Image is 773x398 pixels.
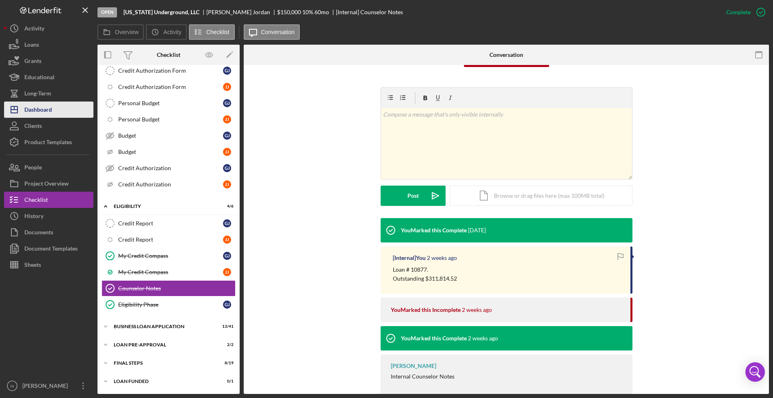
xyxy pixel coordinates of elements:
[24,224,53,242] div: Documents
[391,363,436,369] div: [PERSON_NAME]
[118,220,223,227] div: Credit Report
[114,379,213,384] div: LOAN FUNDED
[223,180,231,188] div: J J
[114,204,213,209] div: ELIGIBILITY
[4,208,93,224] button: History
[4,37,93,53] button: Loans
[4,159,93,175] button: People
[118,132,223,139] div: Budget
[261,29,295,35] label: Conversation
[102,231,236,248] a: Credit ReportJJ
[118,253,223,259] div: My Credit Compass
[118,165,223,171] div: Credit Authorization
[206,29,230,35] label: Checklist
[223,67,231,75] div: G J
[114,342,213,347] div: LOAN PRE-APPROVAL
[118,67,223,74] div: Credit Authorization Form
[118,181,223,188] div: Credit Authorization
[219,379,234,384] div: 0 / 1
[462,307,492,313] time: 2025-09-11 18:27
[391,373,455,380] div: Internal Counselor Notes
[97,7,117,17] div: Open
[223,83,231,91] div: J J
[102,215,236,231] a: Credit ReportGJ
[102,111,236,128] a: Personal BudgetJJ
[102,95,236,111] a: Personal BudgetGJ
[223,148,231,156] div: J J
[24,20,44,39] div: Activity
[24,134,72,152] div: Product Templates
[102,79,236,95] a: Credit Authorization FormJJ
[4,20,93,37] button: Activity
[401,335,467,342] div: You Marked this Complete
[219,342,234,347] div: 2 / 2
[381,186,446,206] button: Post
[206,9,277,15] div: [PERSON_NAME] Jordan
[393,274,457,283] p: Outstanding $311,814.52
[24,53,41,71] div: Grants
[163,29,181,35] label: Activity
[223,132,231,140] div: G J
[4,257,93,273] button: Sheets
[102,63,236,79] a: Credit Authorization FormGJ
[4,85,93,102] button: Long-Term
[118,269,223,275] div: My Credit Compass
[102,176,236,193] a: Credit AuthorizationJJ
[24,240,78,259] div: Document Templates
[123,9,199,15] b: [US_STATE] Underground, LLC
[24,208,43,226] div: History
[468,335,498,342] time: 2025-09-11 18:20
[24,85,51,104] div: Long-Term
[102,248,236,264] a: My Credit CompassGJ
[118,84,223,90] div: Credit Authorization Form
[4,53,93,69] button: Grants
[219,324,234,329] div: 13 / 41
[244,24,300,40] button: Conversation
[4,118,93,134] button: Clients
[118,301,223,308] div: Eligibility Phase
[102,144,236,160] a: BudgetJJ
[427,255,457,261] time: 2025-09-11 18:28
[223,219,231,227] div: G J
[4,134,93,150] button: Product Templates
[4,102,93,118] button: Dashboard
[24,175,69,194] div: Project Overview
[102,296,236,313] a: Eligibility PhaseGJ
[102,160,236,176] a: Credit AuthorizationGJ
[4,69,93,85] button: Educational
[4,378,93,394] button: IN[PERSON_NAME]
[4,192,93,208] a: Checklist
[718,4,769,20] button: Complete
[336,9,403,15] div: [Internal] Counselor Notes
[20,378,73,396] div: [PERSON_NAME]
[4,175,93,192] button: Project Overview
[393,265,457,274] p: Loan # 10877.
[223,236,231,244] div: J J
[4,224,93,240] button: Documents
[24,192,48,210] div: Checklist
[10,384,14,388] text: IN
[391,307,461,313] div: You Marked this Incomplete
[189,24,235,40] button: Checklist
[24,257,41,275] div: Sheets
[102,280,236,296] a: Counselor Notes
[157,52,180,58] div: Checklist
[114,361,213,366] div: FINAL STEPS
[277,9,301,15] span: $150,000
[219,361,234,366] div: 8 / 19
[115,29,139,35] label: Overview
[314,9,329,15] div: 60 mo
[223,164,231,172] div: G J
[468,227,486,234] time: 2025-09-23 21:30
[24,159,42,177] div: People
